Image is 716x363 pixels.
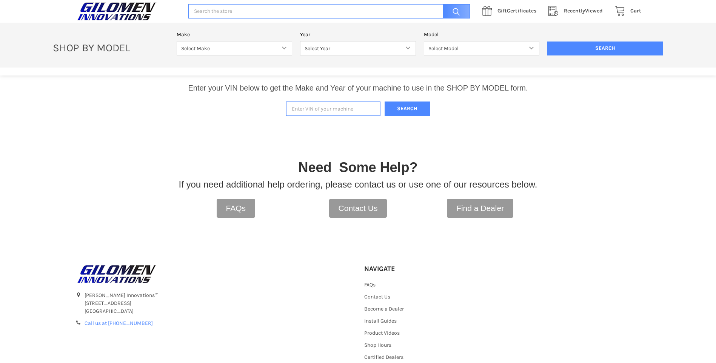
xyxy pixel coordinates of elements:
[85,320,153,326] a: Call us at [PHONE_NUMBER]
[188,4,470,19] input: Search the store
[75,2,158,21] img: GILOMEN INNOVATIONS
[364,342,391,348] a: Shop Hours
[364,265,448,273] h5: Navigate
[364,318,397,324] a: Install Guides
[424,31,540,38] label: Model
[544,6,611,16] a: RecentlyViewed
[75,265,352,283] a: GILOMEN INNOVATIONS
[630,8,641,14] span: Cart
[611,6,641,16] a: Cart
[364,281,376,288] a: FAQs
[286,102,380,116] input: Enter VIN of your machine
[478,6,544,16] a: GiftCertificates
[300,31,416,38] label: Year
[564,8,585,14] span: Recently
[75,2,180,21] a: GILOMEN INNOVATIONS
[329,199,387,218] a: Contact Us
[75,265,158,283] img: GILOMEN INNOVATIONS
[497,8,536,14] span: Certificates
[385,102,430,116] button: Search
[439,4,470,19] input: Search
[217,199,256,218] a: FAQs
[49,41,173,54] p: SHOP BY MODEL
[85,291,352,315] address: [PERSON_NAME] Innovations™ [STREET_ADDRESS] [GEOGRAPHIC_DATA]
[364,294,390,300] a: Contact Us
[188,82,528,94] p: Enter your VIN below to get the Make and Year of your machine to use in the SHOP BY MODEL form.
[298,157,417,178] p: Need Some Help?
[364,354,403,360] a: Certified Dealers
[547,42,663,56] input: Search
[179,178,537,191] p: If you need additional help ordering, please contact us or use one of our resources below.
[564,8,603,14] span: Viewed
[177,31,293,38] label: Make
[497,8,507,14] span: Gift
[364,306,404,312] a: Become a Dealer
[447,199,513,218] a: Find a Dealer
[364,330,400,336] a: Product Videos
